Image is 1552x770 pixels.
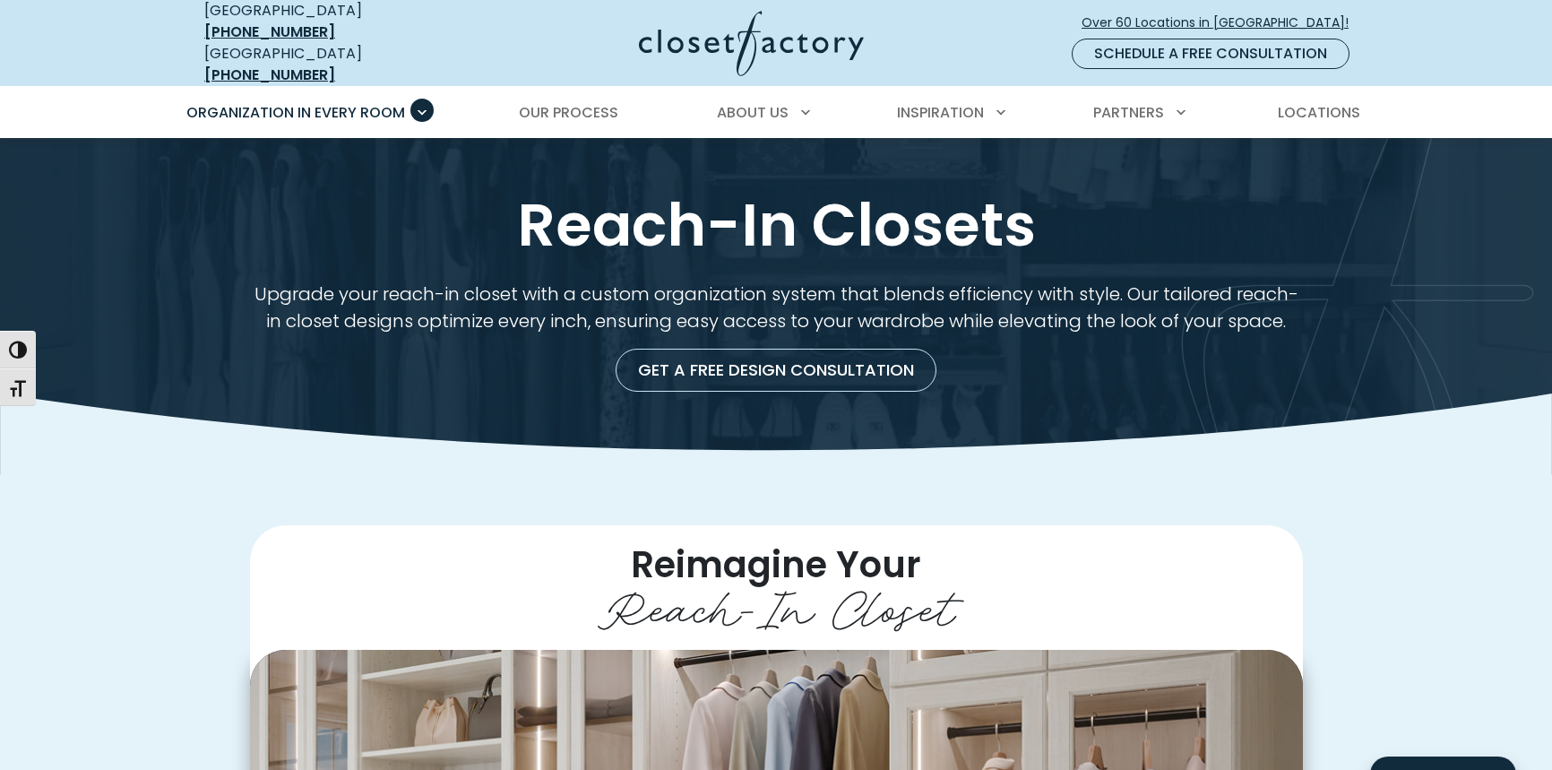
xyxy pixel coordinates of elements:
p: Upgrade your reach-in closet with a custom organization system that blends efficiency with style.... [250,281,1303,334]
span: Our Process [519,102,618,123]
a: Over 60 Locations in [GEOGRAPHIC_DATA]! [1081,7,1364,39]
div: [GEOGRAPHIC_DATA] [204,43,464,86]
img: Closet Factory Logo [639,11,864,76]
a: Get a Free Design Consultation [616,349,936,392]
h1: Reach-In Closets [201,191,1351,259]
a: [PHONE_NUMBER] [204,22,335,42]
a: Schedule a Free Consultation [1072,39,1349,69]
a: [PHONE_NUMBER] [204,65,335,85]
span: Reimagine Your [631,540,921,590]
span: About Us [717,102,789,123]
span: Reach-In Closet [598,568,955,640]
span: Over 60 Locations in [GEOGRAPHIC_DATA]! [1082,13,1363,32]
span: Partners [1093,102,1164,123]
nav: Primary Menu [174,88,1378,138]
span: Organization in Every Room [186,102,405,123]
span: Inspiration [897,102,984,123]
span: Locations [1278,102,1360,123]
